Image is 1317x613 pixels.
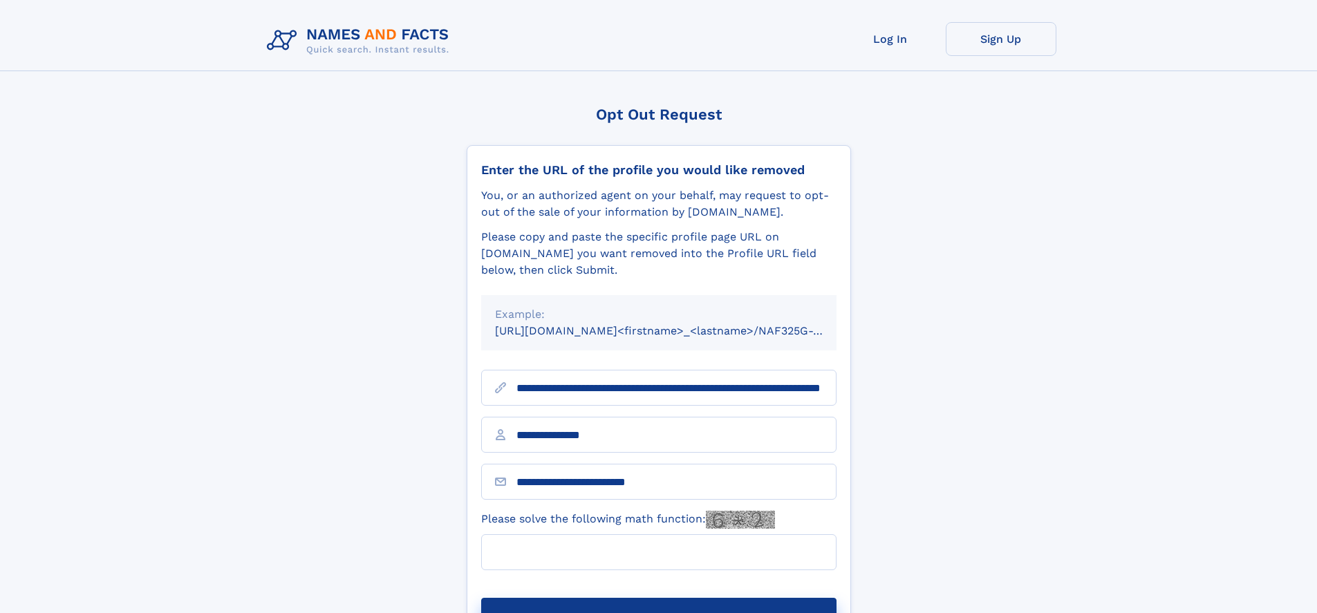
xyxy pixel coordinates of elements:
div: Please copy and paste the specific profile page URL on [DOMAIN_NAME] you want removed into the Pr... [481,229,837,279]
div: Opt Out Request [467,106,851,123]
label: Please solve the following math function: [481,511,775,529]
div: You, or an authorized agent on your behalf, may request to opt-out of the sale of your informatio... [481,187,837,220]
a: Log In [835,22,946,56]
div: Example: [495,306,823,323]
img: Logo Names and Facts [261,22,460,59]
div: Enter the URL of the profile you would like removed [481,162,837,178]
small: [URL][DOMAIN_NAME]<firstname>_<lastname>/NAF325G-xxxxxxxx [495,324,863,337]
a: Sign Up [946,22,1056,56]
